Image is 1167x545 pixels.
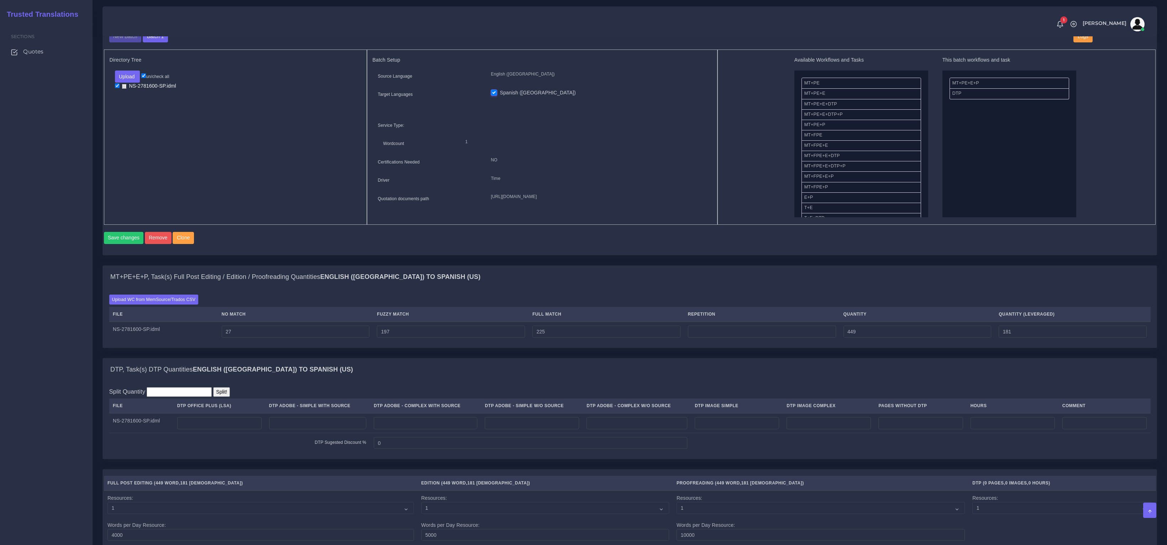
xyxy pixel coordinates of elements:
b: English ([GEOGRAPHIC_DATA]) TO Spanish (US) [320,273,480,280]
button: Clone [173,232,194,244]
span: 0 Images [1005,481,1027,486]
a: NS-2781600-SP.idml [120,83,179,89]
th: Fuzzy Match [373,307,529,322]
a: Clone [173,232,195,244]
label: DTP Sugested Discount % [315,439,366,446]
li: MT+PE+E+DTP [801,99,921,110]
input: un/check all [141,73,146,78]
div: MT+PE+E+P, Task(s) Full Post Editing / Edition / Proofreading QuantitiesEnglish ([GEOGRAPHIC_DATA... [103,266,1157,289]
li: MT+PE [801,78,921,89]
span: 0 Hours [1028,481,1048,486]
th: DTP Adobe - Complex W/O Source [583,399,691,413]
li: DTP [950,88,1069,99]
li: T+E [801,203,921,213]
h5: Directory Tree [110,57,361,63]
li: MT+FPE+E+P [801,171,921,182]
p: [URL][DOMAIN_NAME] [491,193,706,201]
button: Save changes [104,232,144,244]
div: DTP, Task(s) DTP QuantitiesEnglish ([GEOGRAPHIC_DATA]) TO Spanish (US) [103,381,1157,459]
h4: MT+PE+E+P, Task(s) Full Post Editing / Edition / Proofreading Quantities [110,273,480,281]
p: 1 [465,138,701,146]
th: Quantity (Leveraged) [995,307,1151,322]
th: Edition ( , ) [417,476,673,490]
td: Resources: Words per Day Resource: [417,490,673,545]
th: Hours [967,399,1058,413]
label: un/check all [141,73,169,80]
label: Certifications Needed [378,159,420,165]
label: Split Quantity [109,387,146,396]
span: 449 Word [156,481,179,486]
li: MT+FPE+E [801,140,921,151]
span: 181 [DEMOGRAPHIC_DATA] [741,481,802,486]
li: E+P [801,192,921,203]
a: [PERSON_NAME]avatar [1079,17,1147,31]
li: MT+PE+P [801,120,921,130]
th: DTP ( , , ) [969,476,1156,490]
li: MT+PE+E+P [950,78,1069,89]
a: New Batch [109,33,142,39]
span: 181 [DEMOGRAPHIC_DATA] [180,481,241,486]
th: Repetition [684,307,840,322]
label: Wordcount [383,140,404,147]
button: New Batch [109,31,142,43]
h5: This batch workflows and task [942,57,1076,63]
li: MT+PE+E+DTP+P [801,109,921,120]
p: Time [491,175,706,182]
td: NS-2781600-SP.idml [109,322,218,342]
li: MT+FPE [801,130,921,141]
th: DTP Adobe - Complex With Source [370,399,481,413]
button: Logs [1073,31,1092,43]
button: Batch 1 [143,31,168,43]
p: NO [491,156,706,164]
span: 0 Pages [984,481,1004,486]
h5: Batch Setup [373,57,712,63]
li: T+E+DTP [801,213,921,224]
a: Remove [145,232,173,244]
li: MT+FPE+E+DTP+P [801,161,921,172]
li: MT+PE+E [801,88,921,99]
a: Trusted Translations [2,9,78,20]
div: MT+PE+E+P, Task(s) Full Post Editing / Edition / Proofreading QuantitiesEnglish ([GEOGRAPHIC_DATA... [103,289,1157,348]
span: [PERSON_NAME] [1083,21,1126,26]
label: Target Languages [378,91,413,98]
span: 449 Word [443,481,466,486]
label: Upload WC from MemSource/Trados CSV [109,295,199,304]
span: Sections [11,34,35,39]
td: Resources: Words per Day Resource: [673,490,969,545]
div: DTP, Task(s) DTP QuantitiesEnglish ([GEOGRAPHIC_DATA]) TO Spanish (US) [103,358,1157,381]
th: Proofreading ( , ) [673,476,969,490]
button: Remove [145,232,172,244]
button: Upload [115,71,140,83]
th: DTP Adobe - Simple W/O Source [481,399,583,413]
label: Driver [378,177,390,183]
li: MT+FPE+P [801,182,921,193]
td: Resources: Words per Day Resource: [104,490,418,545]
th: DTP Image Complex [783,399,875,413]
th: Comment [1058,399,1150,413]
th: No Match [218,307,373,322]
img: avatar [1130,17,1145,31]
h5: Available Workflows and Tasks [794,57,928,63]
span: 449 Word [716,481,740,486]
span: 181 [DEMOGRAPHIC_DATA] [467,481,529,486]
h4: DTP, Task(s) DTP Quantities [110,366,353,374]
h2: Trusted Translations [2,10,78,19]
th: Pages Without DTP [875,399,967,413]
label: Spanish ([GEOGRAPHIC_DATA]) [500,89,575,97]
th: DTP Image Simple [691,399,783,413]
li: MT+FPE+E+DTP [801,151,921,161]
td: Resources: [969,490,1156,545]
label: Service Type: [378,122,404,129]
span: Quotes [23,48,43,56]
a: 1 [1054,20,1066,28]
th: DTP Office Plus (LSA) [173,399,265,413]
b: English ([GEOGRAPHIC_DATA]) TO Spanish (US) [193,366,353,373]
a: Batch 1 [143,33,168,39]
label: Source Language [378,73,412,79]
span: 1 [1060,16,1067,24]
th: File [109,307,218,322]
a: Quotes [5,44,87,59]
p: English ([GEOGRAPHIC_DATA]) [491,71,706,78]
td: NS-2781600-SP.idml [109,413,174,433]
th: File [109,399,174,413]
